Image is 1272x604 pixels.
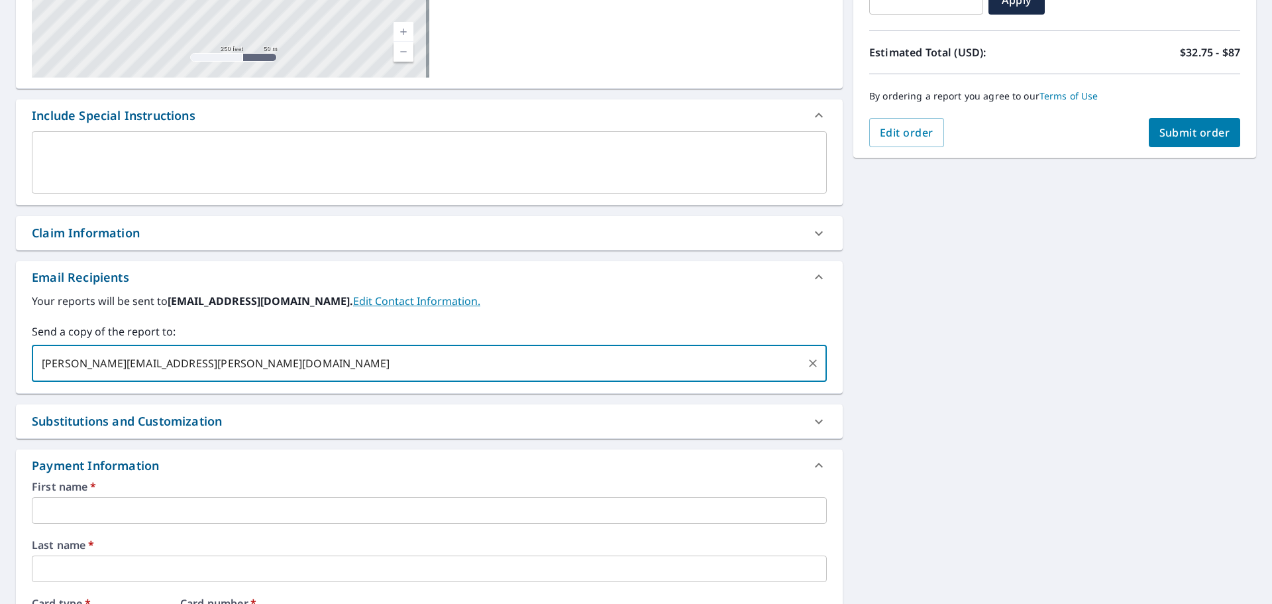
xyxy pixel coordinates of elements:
button: Submit order [1149,118,1241,147]
label: Send a copy of the report to: [32,324,827,339]
button: Clear [804,354,822,373]
div: Claim Information [16,216,843,250]
span: Submit order [1159,125,1230,140]
button: Edit order [869,118,944,147]
div: Email Recipients [32,269,129,286]
p: By ordering a report you agree to our [869,90,1240,102]
label: Last name [32,540,827,550]
label: Your reports will be sent to [32,293,827,309]
div: Substitutions and Customization [32,412,222,430]
label: First name [32,481,827,492]
div: Substitutions and Customization [16,404,843,438]
b: [EMAIL_ADDRESS][DOMAIN_NAME]. [168,294,353,308]
a: Current Level 17, Zoom Out [394,42,413,62]
div: Payment Information [32,457,164,475]
a: Current Level 17, Zoom In [394,22,413,42]
div: Include Special Instructions [32,107,195,125]
span: Edit order [880,125,933,140]
p: $32.75 - $87 [1180,44,1240,60]
div: Email Recipients [16,261,843,293]
div: Include Special Instructions [16,99,843,131]
p: Estimated Total (USD): [869,44,1055,60]
div: Claim Information [32,224,140,242]
a: Terms of Use [1039,90,1098,102]
div: Payment Information [16,450,843,481]
a: EditContactInfo [353,294,480,308]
